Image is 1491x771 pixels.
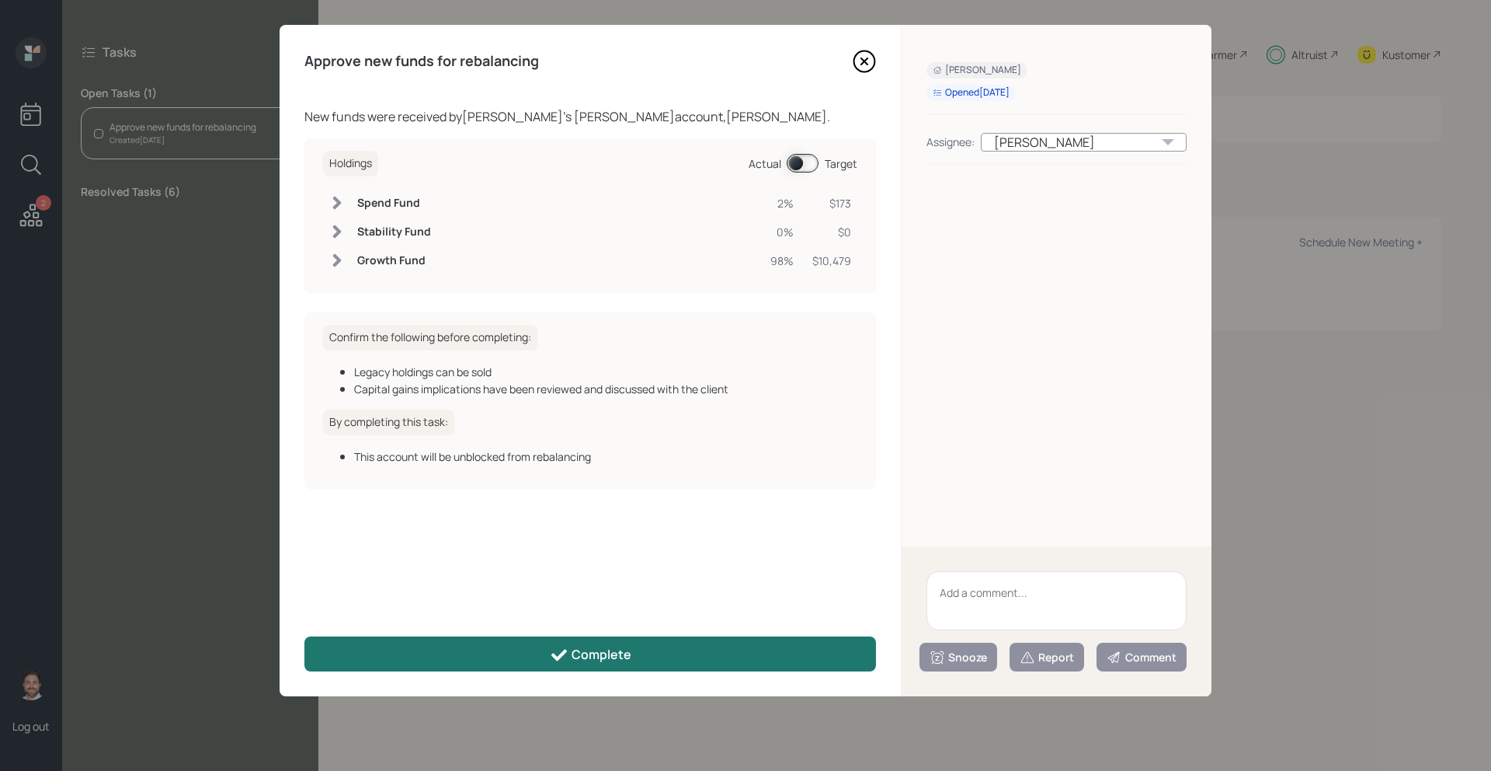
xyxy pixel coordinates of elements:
div: 98% [770,253,794,269]
div: $0 [812,224,851,240]
div: Opened [DATE] [933,86,1010,99]
h6: Stability Fund [357,225,431,239]
div: [PERSON_NAME] [933,64,1021,77]
h6: Spend Fund [357,197,431,210]
h6: Growth Fund [357,254,431,267]
div: Target [825,155,857,172]
div: Snooze [930,650,987,665]
button: Snooze [919,643,997,672]
div: Comment [1107,650,1176,665]
div: $10,479 [812,253,851,269]
h6: Confirm the following before completing: [323,325,537,351]
div: Legacy holdings can be sold [354,364,857,380]
div: Complete [550,646,631,665]
button: Complete [304,637,876,672]
div: Capital gains implications have been reviewed and discussed with the client [354,381,857,397]
div: Actual [749,155,781,172]
div: This account will be unblocked from rebalancing [354,448,857,465]
h4: Approve new funds for rebalancing [304,53,539,70]
div: [PERSON_NAME] [981,133,1187,152]
button: Report [1010,643,1084,672]
h6: By completing this task: [323,410,454,435]
div: 2% [770,195,794,211]
div: Assignee: [926,134,975,150]
div: New funds were received by [PERSON_NAME] 's [PERSON_NAME] account, [PERSON_NAME] . [304,107,876,126]
button: Comment [1097,643,1187,672]
h6: Holdings [323,151,378,176]
div: 0% [770,224,794,240]
div: Report [1020,650,1074,665]
div: $173 [812,195,851,211]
